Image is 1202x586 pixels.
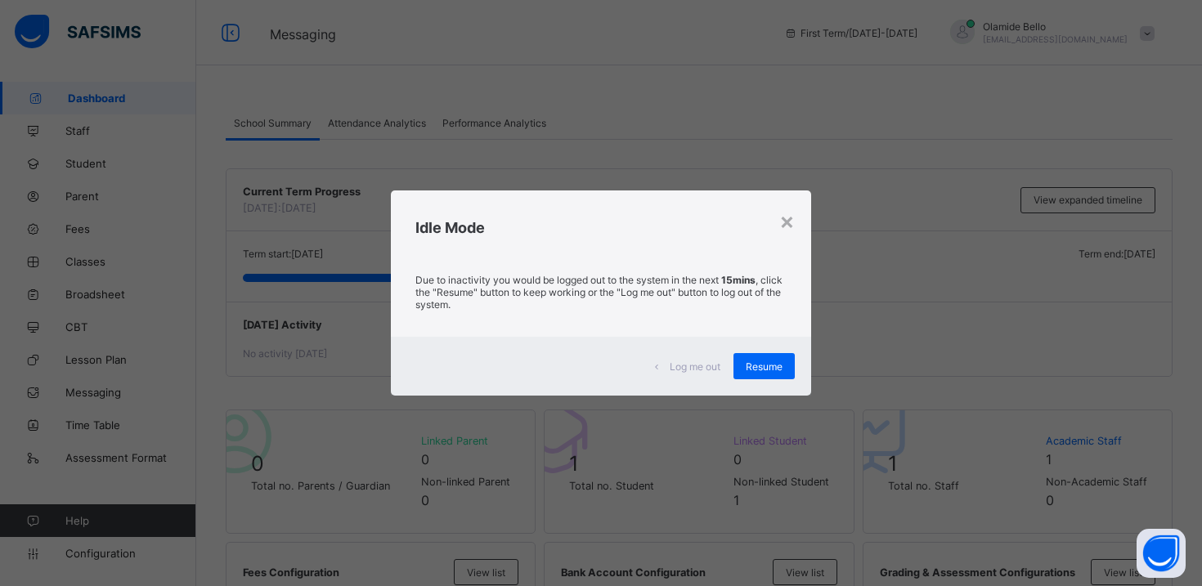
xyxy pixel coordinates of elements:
[415,274,787,311] p: Due to inactivity you would be logged out to the system in the next , click the "Resume" button t...
[746,360,783,373] span: Resume
[721,274,756,286] strong: 15mins
[1137,529,1186,578] button: Open asap
[670,360,720,373] span: Log me out
[415,219,787,236] h2: Idle Mode
[779,207,795,235] div: ×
